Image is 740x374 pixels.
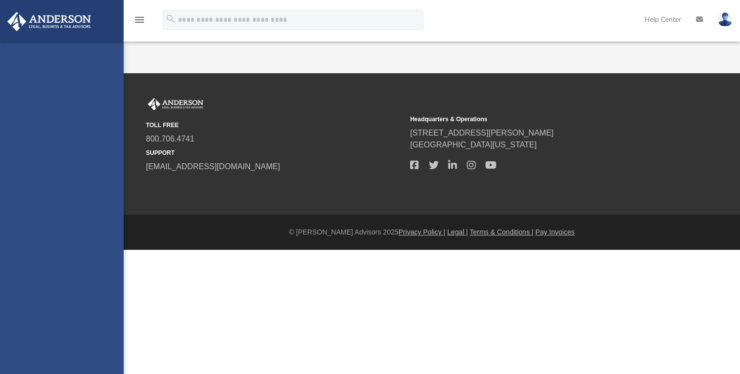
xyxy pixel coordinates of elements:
img: Anderson Advisors Platinum Portal [146,98,205,111]
div: © [PERSON_NAME] Advisors 2025 [124,227,740,237]
a: [GEOGRAPHIC_DATA][US_STATE] [410,140,537,149]
small: Headquarters & Operations [410,115,667,124]
a: menu [134,19,145,26]
img: User Pic [718,12,733,27]
a: [EMAIL_ADDRESS][DOMAIN_NAME] [146,162,280,171]
i: menu [134,14,145,26]
a: [STREET_ADDRESS][PERSON_NAME] [410,129,554,137]
small: SUPPORT [146,148,403,157]
a: 800.706.4741 [146,135,194,143]
i: search [165,13,176,24]
img: Anderson Advisors Platinum Portal [4,12,94,31]
a: Pay Invoices [535,228,574,236]
a: Privacy Policy | [399,228,446,236]
a: Terms & Conditions | [470,228,534,236]
small: TOLL FREE [146,121,403,130]
a: Legal | [447,228,468,236]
